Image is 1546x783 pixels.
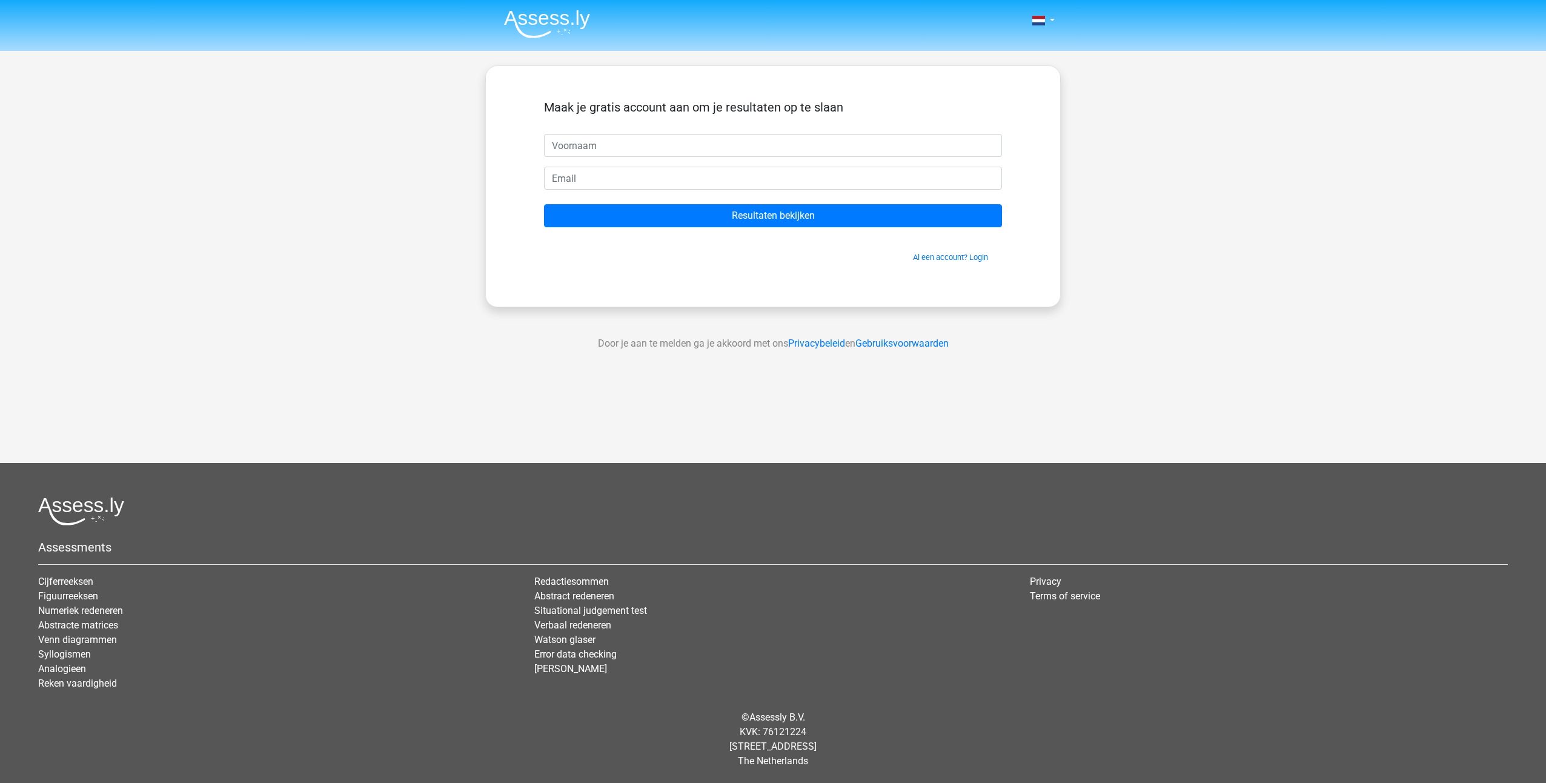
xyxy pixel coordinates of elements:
h5: Assessments [38,540,1508,555]
a: Venn diagrammen [38,634,117,645]
a: Abstract redeneren [534,590,614,602]
a: Figuurreeksen [38,590,98,602]
a: Reken vaardigheid [38,678,117,689]
a: Analogieen [38,663,86,675]
a: [PERSON_NAME] [534,663,607,675]
a: Error data checking [534,648,617,660]
a: Assessly B.V. [749,711,805,723]
input: Voornaam [544,134,1002,157]
a: Numeriek redeneren [38,605,123,616]
a: Syllogismen [38,648,91,660]
a: Terms of service [1030,590,1100,602]
a: Al een account? Login [913,253,988,262]
img: Assessly [504,10,590,38]
a: Watson glaser [534,634,596,645]
input: Resultaten bekijken [544,204,1002,227]
img: Assessly logo [38,497,124,525]
a: Privacybeleid [788,338,845,349]
a: Cijferreeksen [38,576,93,587]
a: Situational judgement test [534,605,647,616]
a: Gebruiksvoorwaarden [855,338,949,349]
a: Verbaal redeneren [534,619,611,631]
a: Abstracte matrices [38,619,118,631]
h5: Maak je gratis account aan om je resultaten op te slaan [544,100,1002,115]
a: Redactiesommen [534,576,609,587]
div: © KVK: 76121224 [STREET_ADDRESS] The Netherlands [29,701,1517,778]
input: Email [544,167,1002,190]
a: Privacy [1030,576,1061,587]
